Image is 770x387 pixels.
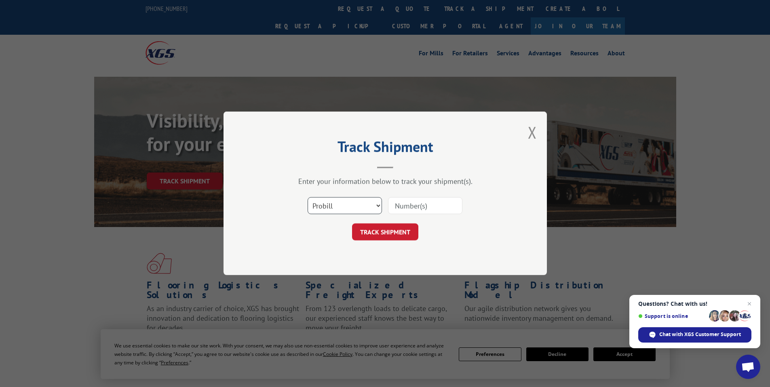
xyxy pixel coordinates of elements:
[638,301,751,307] span: Questions? Chat with us!
[264,141,506,156] h2: Track Shipment
[659,331,741,338] span: Chat with XGS Customer Support
[352,224,418,241] button: TRACK SHIPMENT
[745,299,754,309] span: Close chat
[528,122,537,143] button: Close modal
[736,355,760,379] div: Open chat
[388,198,462,215] input: Number(s)
[638,327,751,343] div: Chat with XGS Customer Support
[638,313,706,319] span: Support is online
[264,177,506,186] div: Enter your information below to track your shipment(s).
